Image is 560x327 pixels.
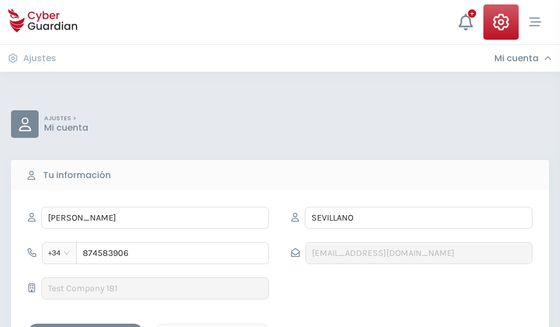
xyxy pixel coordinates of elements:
div: + [468,9,476,18]
h3: Ajustes [23,53,56,64]
h3: Mi cuenta [494,53,539,64]
p: AJUSTES > [44,115,88,122]
b: Tu información [43,169,111,182]
p: Mi cuenta [44,122,88,133]
span: +34 [48,245,71,261]
input: 612345678 [76,242,269,264]
div: Mi cuenta [494,53,552,64]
